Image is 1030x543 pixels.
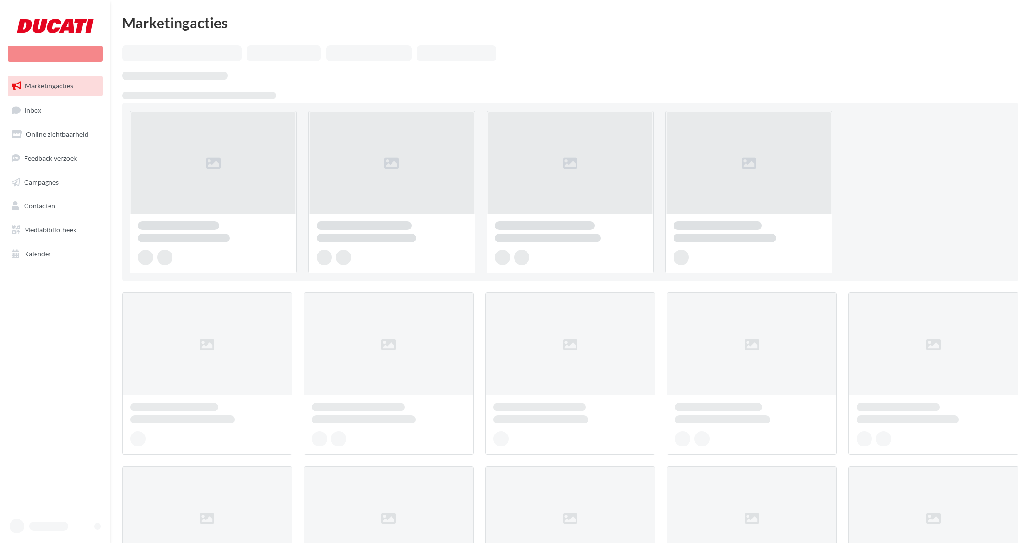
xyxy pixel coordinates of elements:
[8,46,103,62] div: Nieuwe campagne
[6,148,105,169] a: Feedback verzoek
[6,76,105,96] a: Marketingacties
[6,196,105,216] a: Contacten
[24,178,59,186] span: Campagnes
[6,124,105,145] a: Online zichtbaarheid
[25,82,73,90] span: Marketingacties
[24,202,55,210] span: Contacten
[6,100,105,121] a: Inbox
[6,244,105,264] a: Kalender
[24,250,51,258] span: Kalender
[25,106,41,114] span: Inbox
[6,172,105,193] a: Campagnes
[24,154,77,162] span: Feedback verzoek
[24,226,76,234] span: Mediabibliotheek
[6,220,105,240] a: Mediabibliotheek
[26,130,88,138] span: Online zichtbaarheid
[122,15,1018,30] div: Marketingacties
